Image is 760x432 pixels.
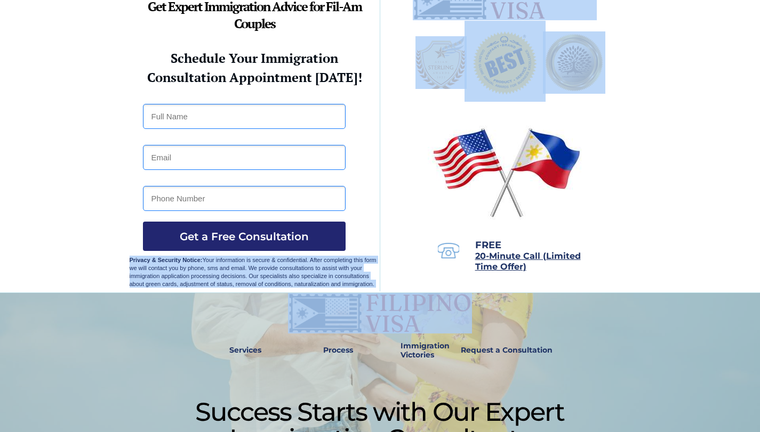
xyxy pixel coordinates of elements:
strong: Services [229,345,261,355]
strong: Privacy & Security Notice: [130,257,203,263]
span: Your information is secure & confidential. After completing this form we will contact you by phon... [130,257,377,287]
button: Get a Free Consultation [143,222,346,251]
span: 20-Minute Call (Limited Time Offer) [475,251,581,272]
strong: Schedule Your Immigration [171,50,338,67]
input: Email [143,145,346,170]
span: FREE [475,239,501,251]
strong: Immigration Victories [401,341,450,360]
strong: Request a Consultation [461,345,553,355]
a: Services [222,338,269,363]
a: Immigration Victories [396,338,432,363]
span: Get a Free Consultation [143,230,346,243]
a: Process [318,338,358,363]
strong: Process [323,345,353,355]
input: Full Name [143,104,346,129]
a: 20-Minute Call (Limited Time Offer) [475,252,581,271]
a: Request a Consultation [456,338,557,363]
strong: Consultation Appointment [DATE]! [147,69,362,86]
input: Phone Number [143,186,346,211]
